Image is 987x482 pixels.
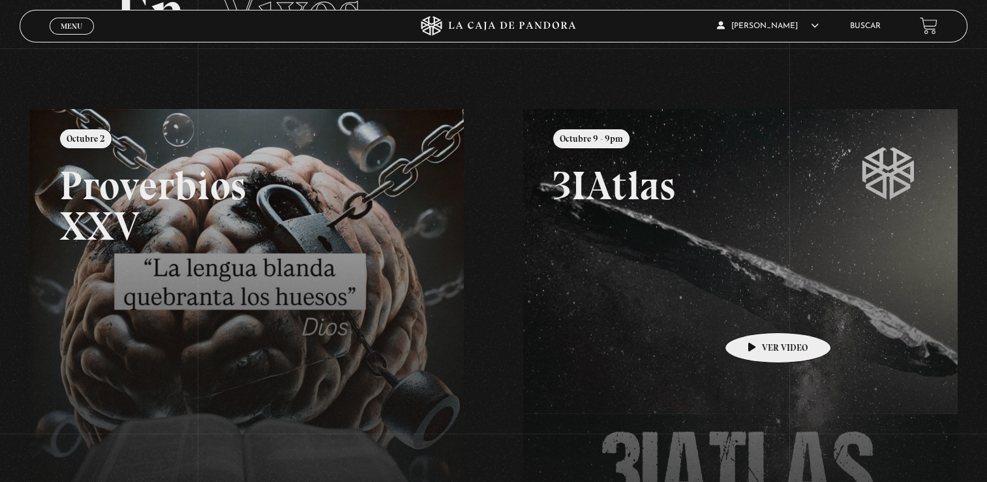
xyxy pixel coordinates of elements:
[920,17,937,35] a: View your shopping cart
[850,22,881,30] a: Buscar
[56,33,87,42] span: Cerrar
[717,22,819,30] span: [PERSON_NAME]
[61,22,82,30] span: Menu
